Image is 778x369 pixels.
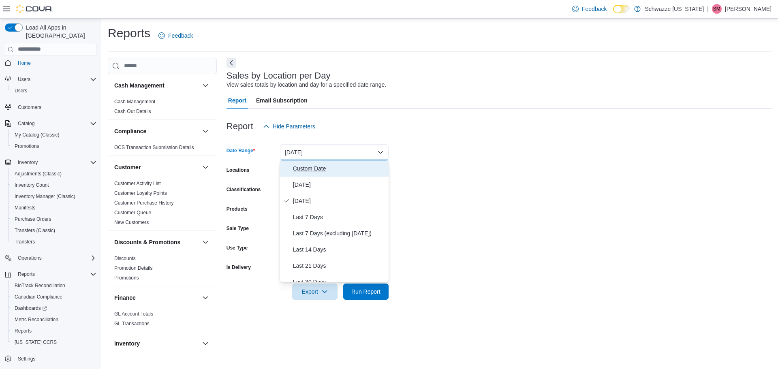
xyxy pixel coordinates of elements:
a: Manifests [11,203,38,213]
span: Feedback [168,32,193,40]
span: Promotions [15,143,39,149]
span: Users [15,87,27,94]
span: Customers [15,102,96,112]
a: Dashboards [8,303,100,314]
a: BioTrack Reconciliation [11,281,68,290]
span: Users [18,76,30,83]
button: Run Report [343,284,389,300]
a: Cash Management [114,99,155,105]
span: Home [15,58,96,68]
a: Settings [15,354,38,364]
button: Inventory [201,339,210,348]
span: Dashboards [11,303,96,313]
span: Home [18,60,31,66]
span: Adjustments (Classic) [15,171,62,177]
span: Discounts [114,255,136,262]
a: Adjustments (Classic) [11,169,65,179]
a: Customer Purchase History [114,200,174,206]
button: Inventory [114,339,199,348]
a: Reports [11,326,35,336]
a: GL Transactions [114,321,150,326]
h3: Report [227,122,253,131]
span: Inventory [15,158,96,167]
h3: Inventory [114,339,140,348]
button: Inventory Count [8,179,100,191]
span: Users [15,75,96,84]
a: Customer Activity List [114,181,161,186]
span: Canadian Compliance [11,292,96,302]
div: Compliance [108,143,217,156]
button: Reports [8,325,100,337]
a: GL Account Totals [114,311,153,317]
span: BioTrack Reconciliation [11,281,96,290]
span: Catalog [15,119,96,128]
a: Feedback [155,28,196,44]
a: Customer Loyalty Points [114,190,167,196]
a: Discounts [114,256,136,261]
span: Customers [18,104,41,111]
button: Inventory Manager (Classic) [8,191,100,202]
a: OCS Transaction Submission Details [114,145,194,150]
button: Cash Management [201,81,210,90]
span: Hide Parameters [273,122,315,130]
span: Inventory Count [15,182,49,188]
span: Transfers [11,237,96,247]
button: Manifests [8,202,100,213]
button: Hide Parameters [260,118,318,134]
button: Next [227,58,236,68]
button: Catalog [2,118,100,129]
label: Classifications [227,186,261,193]
span: Promotions [114,275,139,281]
span: Email Subscription [256,92,308,109]
a: Customer Queue [114,210,151,215]
button: Promotions [8,141,100,152]
span: Metrc Reconciliation [15,316,58,323]
a: Canadian Compliance [11,292,66,302]
button: Operations [2,252,100,264]
input: Dark Mode [613,5,630,13]
button: Export [292,284,338,300]
a: New Customers [114,220,149,225]
span: Last 7 Days (excluding [DATE]) [293,228,385,238]
label: Products [227,206,248,212]
span: Washington CCRS [11,337,96,347]
button: Settings [2,353,100,365]
span: Metrc Reconciliation [11,315,96,324]
div: Customer [108,179,217,230]
h3: Finance [114,294,136,302]
a: Inventory Count [11,180,52,190]
div: Sarah McDole [712,4,722,14]
label: Date Range [227,147,255,154]
span: Reports [15,328,32,334]
span: Canadian Compliance [15,294,62,300]
div: View sales totals by location and day for a specified date range. [227,81,386,89]
span: Last 30 Days [293,277,385,287]
span: Last 7 Days [293,212,385,222]
button: Metrc Reconciliation [8,314,100,325]
p: | [707,4,709,14]
a: Transfers [11,237,38,247]
span: Inventory Manager (Classic) [11,192,96,201]
button: Users [15,75,34,84]
a: Feedback [569,1,610,17]
span: My Catalog (Classic) [15,132,60,138]
div: Finance [108,309,217,332]
a: Metrc Reconciliation [11,315,62,324]
h3: Cash Management [114,81,165,90]
h1: Reports [108,25,150,41]
span: Run Report [351,288,380,296]
a: Promotion Details [114,265,153,271]
span: Transfers (Classic) [11,226,96,235]
button: Adjustments (Classic) [8,168,100,179]
div: Select listbox [280,160,389,282]
span: Report [228,92,246,109]
span: Last 14 Days [293,245,385,254]
button: Discounts & Promotions [114,238,199,246]
button: [US_STATE] CCRS [8,337,100,348]
button: Compliance [114,127,199,135]
span: Reports [18,271,35,277]
span: Promotions [11,141,96,151]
